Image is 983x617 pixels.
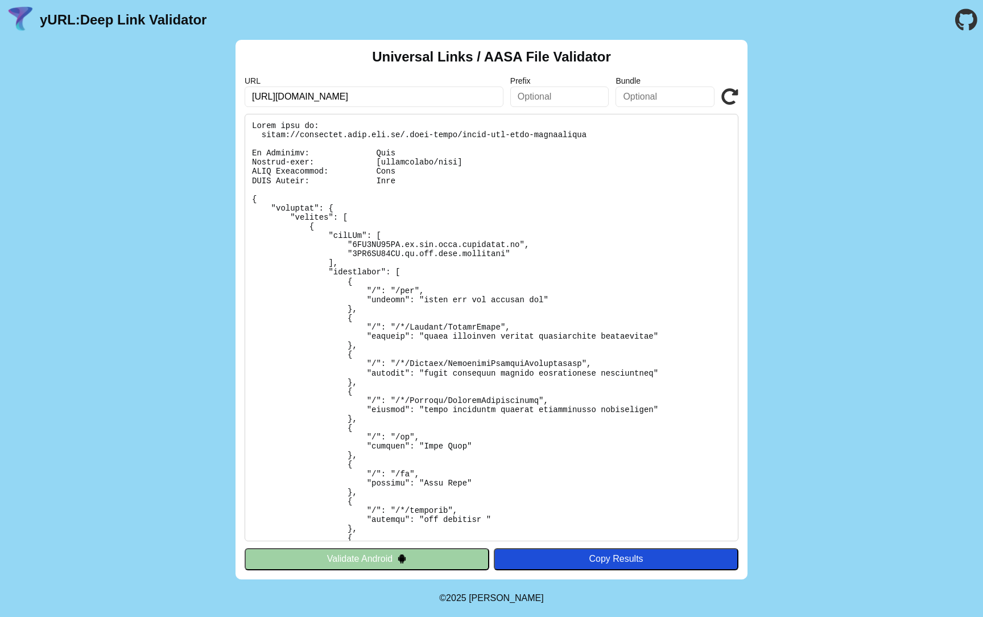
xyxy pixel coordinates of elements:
[616,87,714,107] input: Optional
[6,5,35,35] img: yURL Logo
[40,12,206,28] a: yURL:Deep Link Validator
[469,593,544,603] a: Michael Ibragimchayev's Personal Site
[494,548,738,570] button: Copy Results
[245,114,738,541] pre: Lorem ipsu do: sitam://consectet.adip.eli.se/.doei-tempo/incid-utl-etdo-magnaaliqua En Adminimv: ...
[439,579,543,617] footer: ©
[510,87,609,107] input: Optional
[397,554,407,563] img: droidIcon.svg
[616,76,714,85] label: Bundle
[510,76,609,85] label: Prefix
[499,554,733,564] div: Copy Results
[245,87,503,107] input: Required
[245,548,489,570] button: Validate Android
[372,49,611,65] h2: Universal Links / AASA File Validator
[446,593,466,603] span: 2025
[245,76,503,85] label: URL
